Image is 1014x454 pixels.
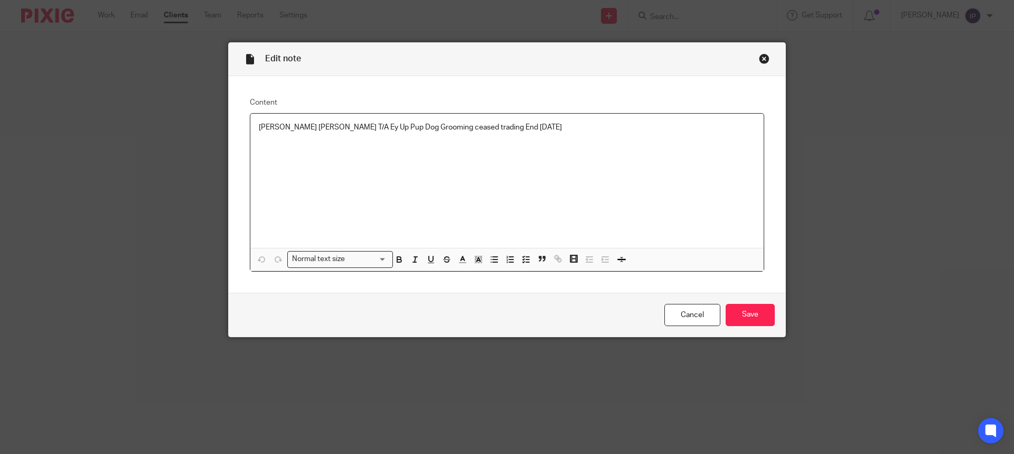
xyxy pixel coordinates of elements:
[287,251,393,267] div: Search for option
[664,304,720,327] a: Cancel
[259,122,755,133] p: [PERSON_NAME] [PERSON_NAME] T/A Ey Up Pup Dog Grooming ceased trading End [DATE]
[349,254,387,265] input: Search for option
[250,97,764,108] label: Content
[265,54,301,63] span: Edit note
[290,254,348,265] span: Normal text size
[726,304,775,327] input: Save
[759,53,769,64] div: Close this dialog window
